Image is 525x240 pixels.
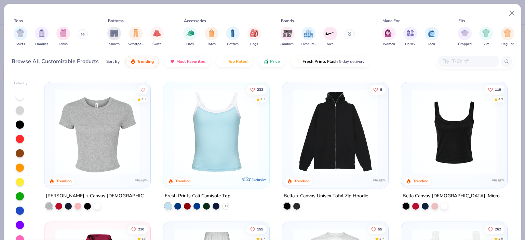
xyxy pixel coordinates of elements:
div: [PERSON_NAME] + Canvas [DEMOGRAPHIC_DATA]' Micro Ribbed Baby Tee [46,192,149,200]
div: Brands [281,18,294,24]
img: Nike Image [325,28,335,39]
img: Tanks Image [59,29,67,37]
span: Nike [327,42,333,47]
div: filter for Skirts [150,27,164,47]
button: Like [368,224,386,234]
img: flash.gif [296,59,301,64]
button: Close [506,7,519,20]
div: 4.7 [142,97,147,102]
button: filter button [301,27,317,47]
img: Hoodies Image [38,29,45,37]
span: Cropped [458,42,472,47]
span: 210 [138,227,145,231]
span: Totes [207,42,216,47]
img: Hats Image [186,29,194,37]
img: Bella + Canvas logo [491,173,505,187]
button: filter button [458,27,472,47]
span: Fresh Prints Flash [302,59,338,64]
img: Comfort Colors Image [282,28,293,39]
button: Trending [125,56,159,67]
img: TopRated.gif [221,59,227,64]
button: filter button [183,27,197,47]
button: Like [370,85,386,94]
span: Unisex [405,42,415,47]
span: Skirts [152,42,161,47]
img: Regular Image [503,29,511,37]
div: filter for Men [425,27,439,47]
div: Fits [458,18,465,24]
img: Unisex Image [406,29,414,37]
span: Bottles [227,42,239,47]
span: Sweatpants [128,42,144,47]
button: filter button [323,27,337,47]
img: Bella + Canvas logo [373,173,386,187]
span: Fresh Prints [301,42,317,47]
img: b1a53f37-890a-4b9a-8962-a1b7c70e022e [289,89,381,174]
span: 119 [495,88,501,91]
div: 4.9 [498,97,503,102]
div: filter for Regular [501,27,514,47]
div: filter for Comfort Colors [280,27,295,47]
img: a25d9891-da96-49f3-a35e-76288174bf3a [170,89,262,174]
button: Like [485,85,504,94]
button: filter button [56,27,70,47]
div: Browse All Customizable Products [12,57,99,66]
img: 8af284bf-0d00-45ea-9003-ce4b9a3194ad [408,89,500,174]
div: filter for Hoodies [35,27,49,47]
div: filter for Tanks [56,27,70,47]
span: 262 [495,227,501,231]
button: Like [485,224,504,234]
div: filter for Nike [323,27,337,47]
button: filter button [205,27,218,47]
img: 1f5800f6-a563-4d51-95f6-628a9af9848e [381,89,474,174]
button: filter button [425,27,439,47]
img: Slim Image [482,29,490,37]
div: Tops [14,18,23,24]
button: filter button [35,27,49,47]
div: filter for Bottles [226,27,240,47]
div: filter for Bags [247,27,261,47]
span: Bags [250,42,258,47]
span: Top Rated [228,59,247,64]
span: Men [428,42,435,47]
button: filter button [382,27,396,47]
button: filter button [107,27,121,47]
img: Bottles Image [229,29,237,37]
button: Fresh Prints Flash5 day delivery [291,56,369,67]
img: Sweatpants Image [132,29,139,37]
span: Slim [483,42,489,47]
div: Bella Canvas [DEMOGRAPHIC_DATA]' Micro Ribbed Scoop Tank [403,192,506,200]
button: filter button [14,27,27,47]
span: 155 [257,227,263,231]
span: 232 [257,88,263,91]
span: Most Favorited [176,59,205,64]
div: filter for Shirts [14,27,27,47]
span: Tanks [59,42,68,47]
span: 8 [380,88,382,91]
div: filter for Slim [479,27,493,47]
button: Like [138,85,148,94]
img: Shirts Image [16,29,24,37]
img: trending.gif [130,59,136,64]
div: Bottoms [108,18,124,24]
div: filter for Women [382,27,396,47]
img: Women Image [385,29,393,37]
img: Bags Image [250,29,258,37]
div: Made For [382,18,400,24]
div: filter for Sweatpants [128,27,144,47]
span: Regular [501,42,514,47]
span: Price [270,59,280,64]
div: filter for Fresh Prints [301,27,317,47]
button: Most Favorited [164,56,211,67]
span: Hats [186,42,194,47]
img: Skirts Image [153,29,161,37]
div: Accessories [184,18,206,24]
div: filter for Totes [205,27,218,47]
div: filter for Shorts [107,27,121,47]
button: filter button [226,27,240,47]
img: aa15adeb-cc10-480b-b531-6e6e449d5067 [51,89,144,174]
button: filter button [247,27,261,47]
img: Cropped Image [461,29,469,37]
span: 5 day delivery [339,58,364,66]
button: Top Rated [216,56,253,67]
